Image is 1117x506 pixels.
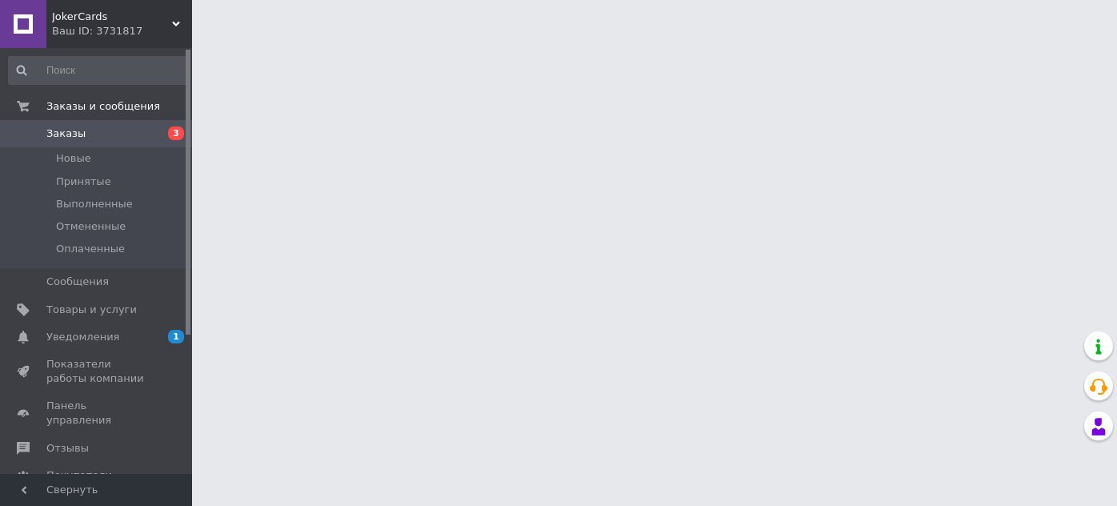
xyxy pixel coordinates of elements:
[56,242,125,256] span: Оплаченные
[46,127,86,141] span: Заказы
[46,303,137,317] span: Товары и услуги
[8,56,189,85] input: Поиск
[52,24,192,38] div: Ваш ID: 3731817
[46,357,148,386] span: Показатели работы компании
[168,127,184,140] span: 3
[168,330,184,343] span: 1
[52,10,172,24] span: JokerCards
[56,175,111,189] span: Принятые
[56,197,133,211] span: Выполненные
[46,441,89,456] span: Отзывы
[46,275,109,289] span: Сообщения
[46,399,148,428] span: Панель управления
[46,468,112,483] span: Покупатели
[46,99,160,114] span: Заказы и сообщения
[56,219,126,234] span: Отмененные
[46,330,119,344] span: Уведомления
[56,151,91,166] span: Новые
